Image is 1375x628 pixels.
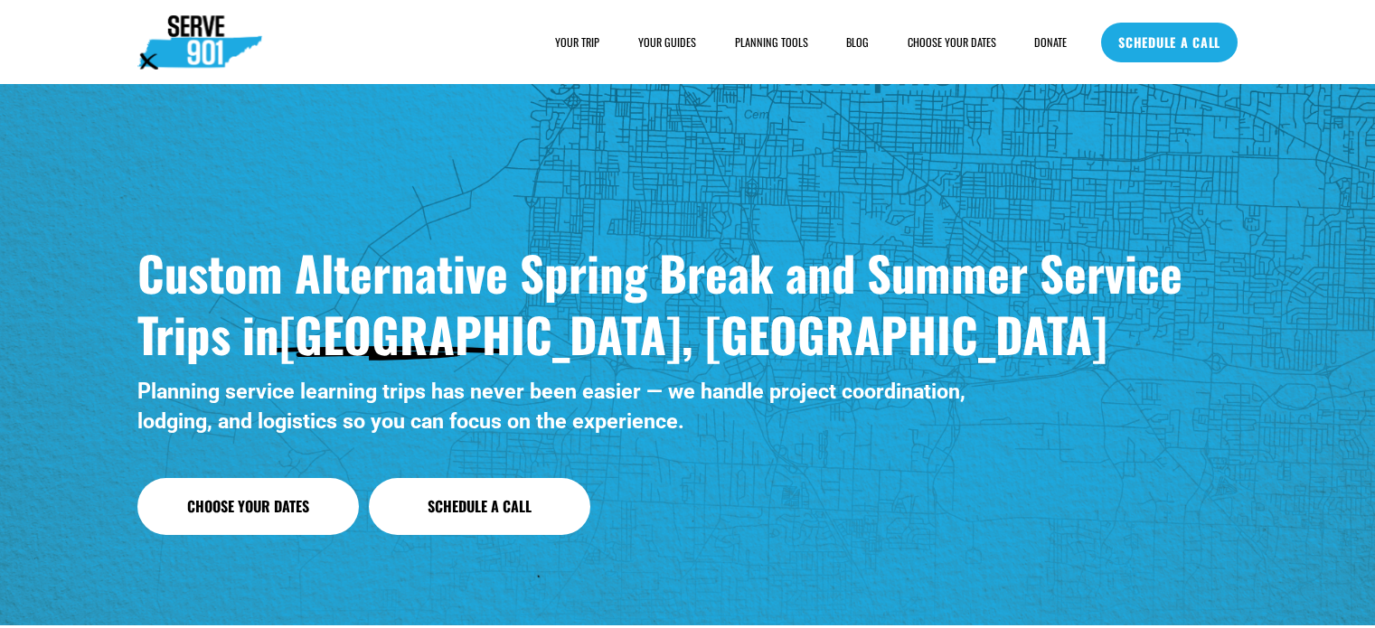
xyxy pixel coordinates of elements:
[137,379,971,434] strong: Planning service learning trips has never been easier — we handle project coordination, lodging, ...
[555,34,599,50] span: YOUR TRIP
[1101,23,1238,62] a: SCHEDULE A CALL
[279,298,1107,369] strong: [GEOGRAPHIC_DATA], [GEOGRAPHIC_DATA]
[137,15,262,70] img: Serve901
[735,34,808,50] span: PLANNING TOOLS
[137,237,1194,369] strong: Custom Alternative Spring Break and Summer Service Trips in
[638,33,696,52] a: YOUR GUIDES
[908,33,996,52] a: CHOOSE YOUR DATES
[369,478,590,535] a: Schedule a Call
[137,478,359,535] a: Choose Your Dates
[555,33,599,52] a: folder dropdown
[1034,33,1067,52] a: DONATE
[846,33,869,52] a: BLOG
[735,33,808,52] a: folder dropdown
